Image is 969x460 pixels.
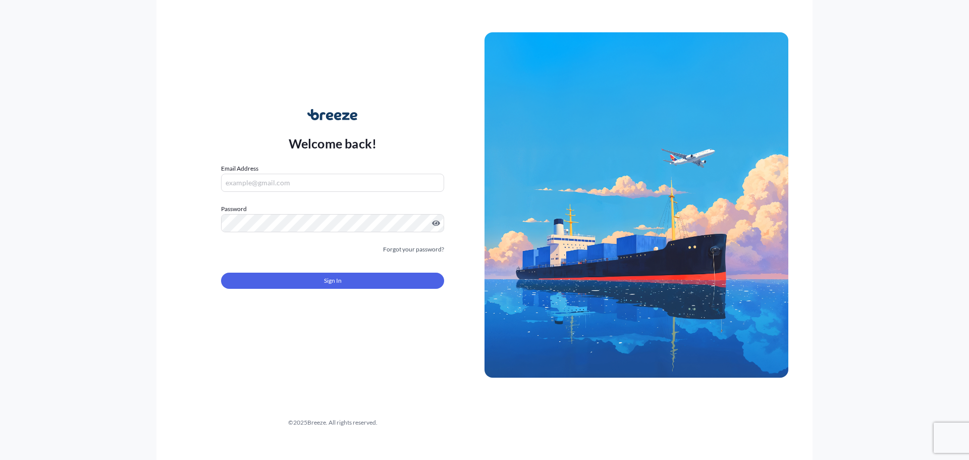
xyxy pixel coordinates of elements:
label: Password [221,204,444,214]
img: Ship illustration [484,32,788,378]
input: example@gmail.com [221,174,444,192]
span: Sign In [324,276,342,286]
a: Forgot your password? [383,244,444,254]
button: Sign In [221,273,444,289]
p: Welcome back! [289,135,377,151]
div: © 2025 Breeze. All rights reserved. [181,418,484,428]
label: Email Address [221,164,258,174]
button: Show password [432,219,440,227]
